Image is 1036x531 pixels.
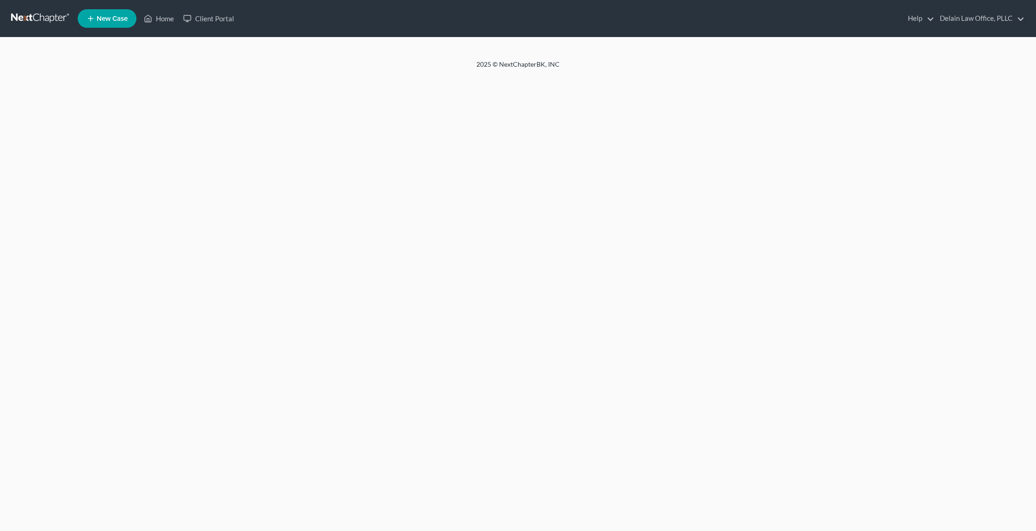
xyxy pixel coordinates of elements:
[139,10,179,27] a: Home
[78,9,136,28] new-legal-case-button: New Case
[179,10,239,27] a: Client Portal
[254,60,782,76] div: 2025 © NextChapterBK, INC
[935,10,1024,27] a: Delain Law Office, PLLC
[903,10,934,27] a: Help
